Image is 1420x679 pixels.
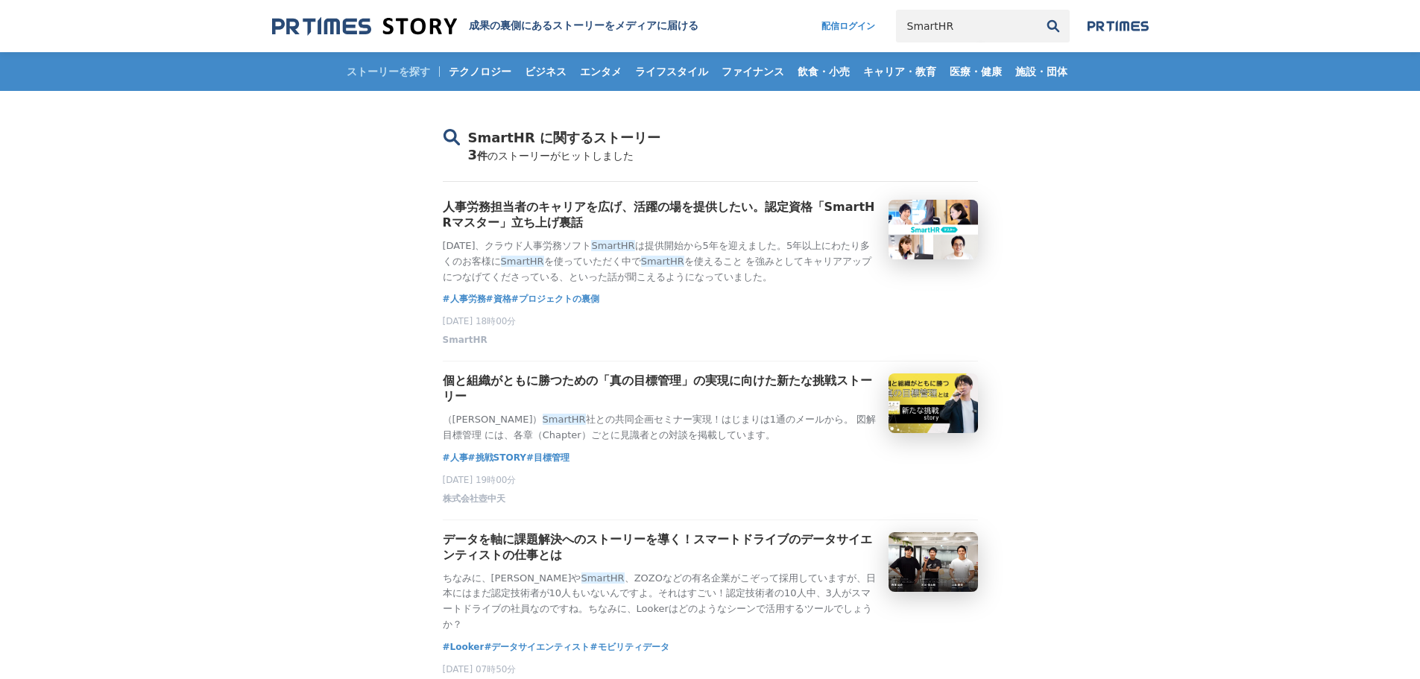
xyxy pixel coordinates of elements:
p: [DATE]、クラウド人事労務ソフト は提供開始から5年を迎えました。5年以上にわたり多くのお客様に を使っていただく中で を使えること を強みとしてキャリアアップにつなげてくださっている、とい... [443,239,877,285]
a: 施設・団体 [1009,52,1073,91]
a: #Looker [443,639,485,654]
em: SmartHR [501,256,544,267]
p: [DATE] 07時50分 [443,663,978,676]
a: 個と組織がともに勝つための「真の目標管理」の実現に向けた新たな挑戦ストーリー（[PERSON_NAME]）SmartHR社との共同企画セミナー実現！はじまりは1通のメールから。 図解 目標管理 ... [443,373,978,443]
a: 医療・健康 [944,52,1008,91]
span: 件 [477,150,487,162]
a: #人事労務 [443,291,486,306]
img: 成果の裏側にあるストーリーをメディアに届ける [272,16,457,37]
span: ファイナンス [716,65,790,78]
p: （[PERSON_NAME]） 社との共同企画セミナー実現！はじまりは1通のメールから。 図解 目標管理 には、各章（Chapter）ごとに見識者との対談を掲載しています。 [443,412,877,443]
span: 施設・団体 [1009,65,1073,78]
span: 飲食・小売 [792,65,856,78]
span: SmartHR に関するストーリー [468,130,661,145]
a: #プロジェクトの裏側 [511,291,599,306]
button: 検索 [1037,10,1070,42]
p: ちなみに、[PERSON_NAME]や 、ZOZOなどの有名企業がこぞって採用していますが、日本にはまだ認定技術者が10人もいないんですよ。それはすごい！認定技術者の10人中、3人がスマートドラ... [443,571,877,633]
h3: 個と組織がともに勝つための「真の目標管理」の実現に向けた新たな挑戦ストーリー [443,373,877,405]
a: 人事労務担当者のキャリアを広げ、活躍の場を提供したい。認定資格「SmartHRマスター」立ち上げ裏話[DATE]、クラウド人事労務ソフトSmartHRは提供開始から5年を迎えました。5年以上にわ... [443,200,978,285]
a: 配信ログイン [807,10,890,42]
span: のストーリーがヒットしました [487,150,634,162]
a: #人事 [443,450,468,465]
a: エンタメ [574,52,628,91]
span: SmartHR [443,334,487,347]
a: 飲食・小売 [792,52,856,91]
a: データを軸に課題解決へのストーリーを導く！スマートドライブのデータサイエンティストの仕事とはちなみに、[PERSON_NAME]やSmartHR、ZOZOなどの有名企業がこぞって採用していますが... [443,532,978,633]
span: ビジネス [519,65,572,78]
span: キャリア・教育 [857,65,942,78]
a: SmartHR [443,338,487,349]
em: SmartHR [641,256,684,267]
h1: 成果の裏側にあるストーリーをメディアに届ける [469,19,698,33]
a: #目標管理 [526,450,569,465]
a: キャリア・教育 [857,52,942,91]
a: #データサイエンティスト [484,639,590,654]
p: [DATE] 18時00分 [443,315,978,328]
span: 株式会社壺中天 [443,493,505,505]
p: [DATE] 19時00分 [443,474,978,487]
span: エンタメ [574,65,628,78]
a: #モビリティデータ [590,639,669,654]
h3: 人事労務担当者のキャリアを広げ、活躍の場を提供したい。認定資格「SmartHRマスター」立ち上げ裏話 [443,200,877,231]
a: 株式会社壺中天 [443,497,505,508]
a: テクノロジー [443,52,517,91]
h3: データを軸に課題解決へのストーリーを導く！スマートドライブのデータサイエンティストの仕事とは [443,532,877,563]
span: 医療・健康 [944,65,1008,78]
em: SmartHR [581,572,625,584]
span: テクノロジー [443,65,517,78]
em: SmartHR [591,240,634,251]
img: prtimes [1088,20,1149,32]
a: #挑戦STORY [468,450,526,465]
a: ビジネス [519,52,572,91]
span: ライフスタイル [629,65,714,78]
a: ライフスタイル [629,52,714,91]
em: SmartHR [543,414,586,425]
a: #資格 [486,291,511,306]
a: ファイナンス [716,52,790,91]
a: 成果の裏側にあるストーリーをメディアに届ける 成果の裏側にあるストーリーをメディアに届ける [272,16,698,37]
div: 3 [443,147,978,182]
input: キーワードで検索 [896,10,1037,42]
